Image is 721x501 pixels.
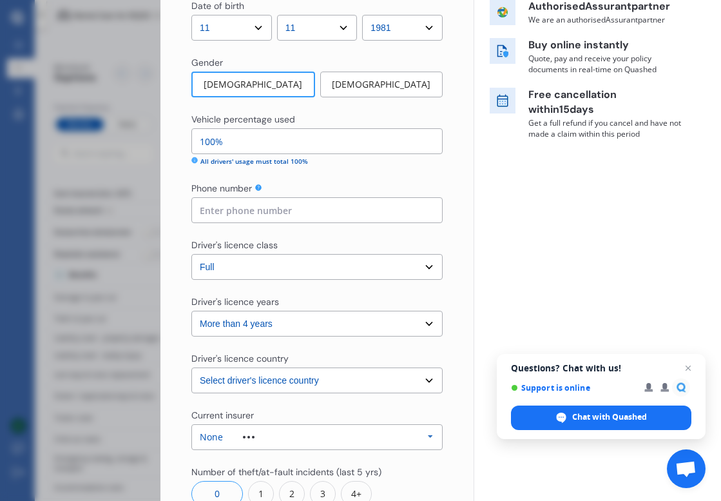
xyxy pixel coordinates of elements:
div: Current insurer [191,409,254,422]
div: None [200,433,223,442]
div: Number of theft/at-fault incidents (last 5 yrs) [191,466,381,478]
span: Chat with Quashed [572,411,647,423]
p: Get a full refund if you cancel and have not made a claim within this period [528,117,683,139]
div: Driver's licence country [191,352,289,365]
div: [DEMOGRAPHIC_DATA] [191,72,315,97]
p: Free cancellation within 15 days [528,88,683,117]
img: buy online icon [490,38,515,64]
span: Questions? Chat with us! [511,363,691,373]
span: Support is online [511,383,635,393]
div: Chat with Quashed [511,406,691,430]
div: Driver's licence years [191,295,279,308]
div: Gender [191,56,223,69]
p: We are an authorised Assurant partner [528,14,683,25]
div: Driver's licence class [191,239,278,251]
input: Enter percentage [191,128,443,154]
p: Buy online instantly [528,38,683,53]
input: Enter phone number [191,197,443,223]
div: All drivers' usage must total 100% [200,157,308,166]
span: Close chat [680,360,696,376]
img: free cancel icon [490,88,515,113]
img: other.81dba5aafe580aa69f38.svg [243,436,255,438]
div: Phone number [191,182,252,195]
p: Quote, pay and receive your policy documents in real-time on Quashed [528,53,683,75]
div: Open chat [667,449,706,488]
div: Vehicle percentage used [191,113,295,126]
div: [DEMOGRAPHIC_DATA] [320,72,443,97]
